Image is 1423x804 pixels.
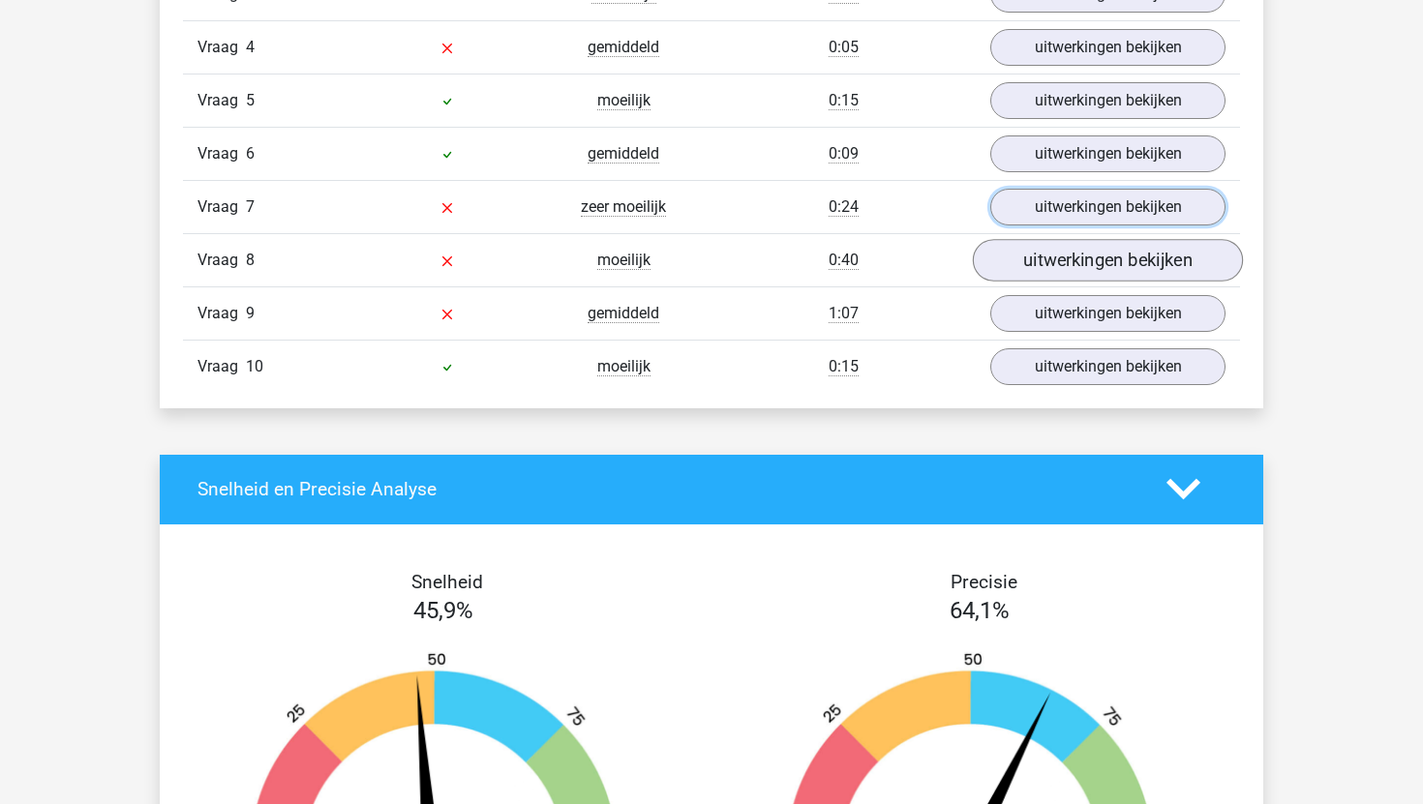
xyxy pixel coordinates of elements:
span: 0:15 [829,91,859,110]
span: Vraag [197,142,246,165]
span: 8 [246,251,255,269]
span: 0:40 [829,251,859,270]
h4: Snelheid en Precisie Analyse [197,478,1137,500]
span: 7 [246,197,255,216]
span: gemiddeld [588,304,659,323]
span: zeer moeilijk [581,197,666,217]
span: 64,1% [950,597,1010,624]
a: uitwerkingen bekijken [973,239,1243,282]
span: moeilijk [597,91,651,110]
a: uitwerkingen bekijken [990,29,1226,66]
a: uitwerkingen bekijken [990,135,1226,172]
span: 1:07 [829,304,859,323]
span: Vraag [197,89,246,112]
span: 10 [246,357,263,375]
span: Vraag [197,36,246,59]
h4: Snelheid [197,571,697,593]
a: uitwerkingen bekijken [990,348,1226,385]
span: moeilijk [597,357,651,376]
span: moeilijk [597,251,651,270]
span: Vraag [197,249,246,272]
span: 0:24 [829,197,859,217]
span: 0:09 [829,144,859,164]
a: uitwerkingen bekijken [990,295,1226,332]
h4: Precisie [734,571,1233,593]
span: 0:05 [829,38,859,57]
span: 5 [246,91,255,109]
span: 4 [246,38,255,56]
a: uitwerkingen bekijken [990,82,1226,119]
span: 6 [246,144,255,163]
span: Vraag [197,355,246,378]
span: 45,9% [413,597,473,624]
span: 0:15 [829,357,859,376]
a: uitwerkingen bekijken [990,189,1226,225]
span: 9 [246,304,255,322]
span: Vraag [197,302,246,325]
span: gemiddeld [588,144,659,164]
span: Vraag [197,195,246,219]
span: gemiddeld [588,38,659,57]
